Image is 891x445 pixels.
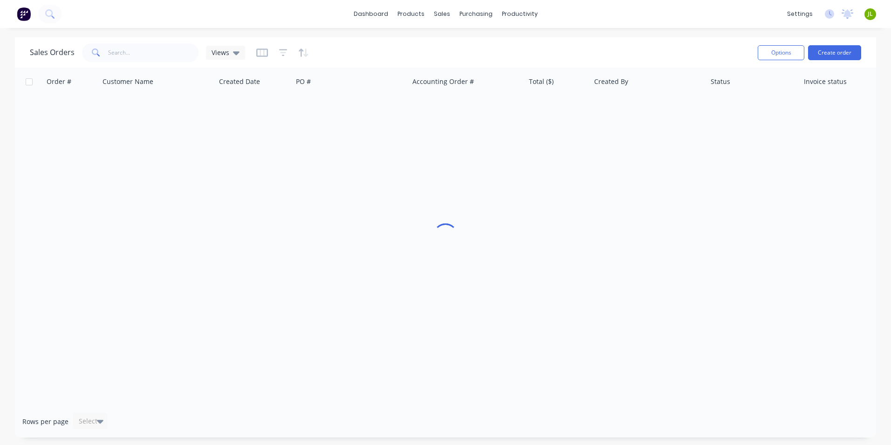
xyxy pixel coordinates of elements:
div: purchasing [455,7,497,21]
div: Invoice status [804,77,847,86]
a: dashboard [349,7,393,21]
div: settings [782,7,817,21]
button: Options [758,45,804,60]
div: Created By [594,77,628,86]
div: Total ($) [529,77,554,86]
img: Factory [17,7,31,21]
div: Customer Name [103,77,153,86]
span: Rows per page [22,417,69,426]
div: productivity [497,7,542,21]
div: Order # [47,77,71,86]
span: Views [212,48,229,57]
span: JL [868,10,873,18]
button: Create order [808,45,861,60]
div: sales [429,7,455,21]
h1: Sales Orders [30,48,75,57]
input: Search... [108,43,199,62]
div: Accounting Order # [412,77,474,86]
div: PO # [296,77,311,86]
div: products [393,7,429,21]
div: Created Date [219,77,260,86]
div: Status [711,77,730,86]
div: Select... [79,417,103,426]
